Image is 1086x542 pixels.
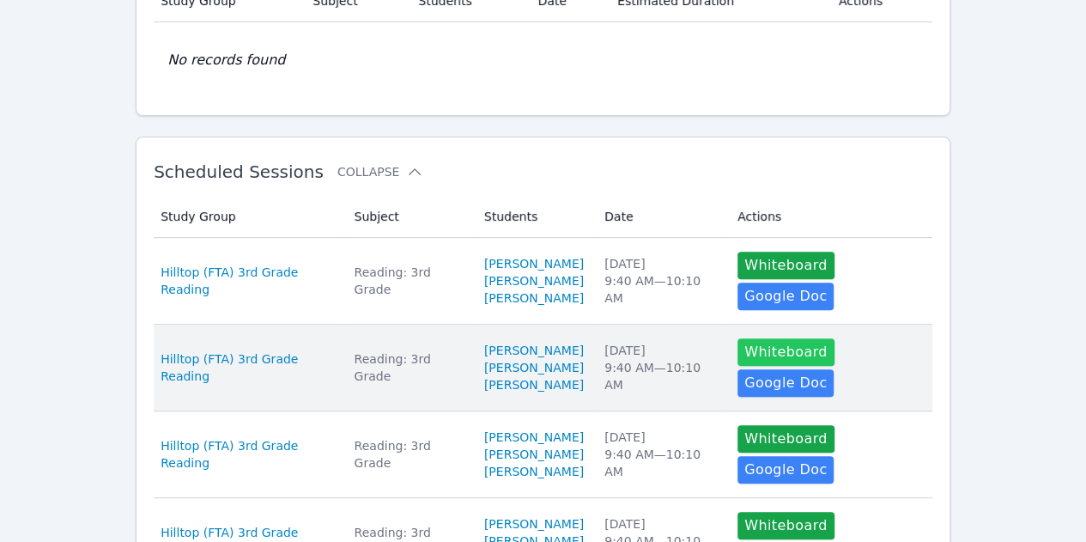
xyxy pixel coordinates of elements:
a: [PERSON_NAME] [484,342,584,359]
th: Subject [343,196,473,238]
td: No records found [154,22,932,98]
span: Scheduled Sessions [154,161,324,182]
div: [DATE] 9:40 AM — 10:10 AM [604,342,717,393]
a: [PERSON_NAME] [484,255,584,272]
th: Study Group [154,196,343,238]
th: Actions [727,196,932,238]
a: [PERSON_NAME] [484,446,584,463]
button: Whiteboard [737,512,834,539]
tr: Hilltop (FTA) 3rd Grade ReadingReading: 3rd Grade[PERSON_NAME][PERSON_NAME][PERSON_NAME][DATE]9:4... [154,411,932,498]
a: [PERSON_NAME] [484,376,584,393]
a: [PERSON_NAME] [484,289,584,307]
div: Reading: 3rd Grade [354,437,463,472]
div: [DATE] 9:40 AM — 10:10 AM [604,255,717,307]
a: Google Doc [737,456,834,484]
div: Reading: 3rd Grade [354,350,463,385]
tr: Hilltop (FTA) 3rd Grade ReadingReading: 3rd Grade[PERSON_NAME][PERSON_NAME][PERSON_NAME][DATE]9:4... [154,238,932,325]
a: Hilltop (FTA) 3rd Grade Reading [161,264,333,298]
div: Reading: 3rd Grade [354,264,463,298]
div: [DATE] 9:40 AM — 10:10 AM [604,429,717,480]
button: Whiteboard [737,252,834,279]
button: Whiteboard [737,338,834,366]
th: Students [474,196,594,238]
button: Collapse [337,163,423,180]
a: Google Doc [737,369,834,397]
tr: Hilltop (FTA) 3rd Grade ReadingReading: 3rd Grade[PERSON_NAME][PERSON_NAME][PERSON_NAME][DATE]9:4... [154,325,932,411]
button: Whiteboard [737,425,834,453]
a: [PERSON_NAME] [484,463,584,480]
a: [PERSON_NAME] [484,272,584,289]
a: [PERSON_NAME] [484,515,584,533]
a: Google Doc [737,283,834,310]
a: Hilltop (FTA) 3rd Grade Reading [161,350,333,385]
a: [PERSON_NAME] [484,359,584,376]
a: [PERSON_NAME] [484,429,584,446]
a: Hilltop (FTA) 3rd Grade Reading [161,437,333,472]
th: Date [594,196,727,238]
